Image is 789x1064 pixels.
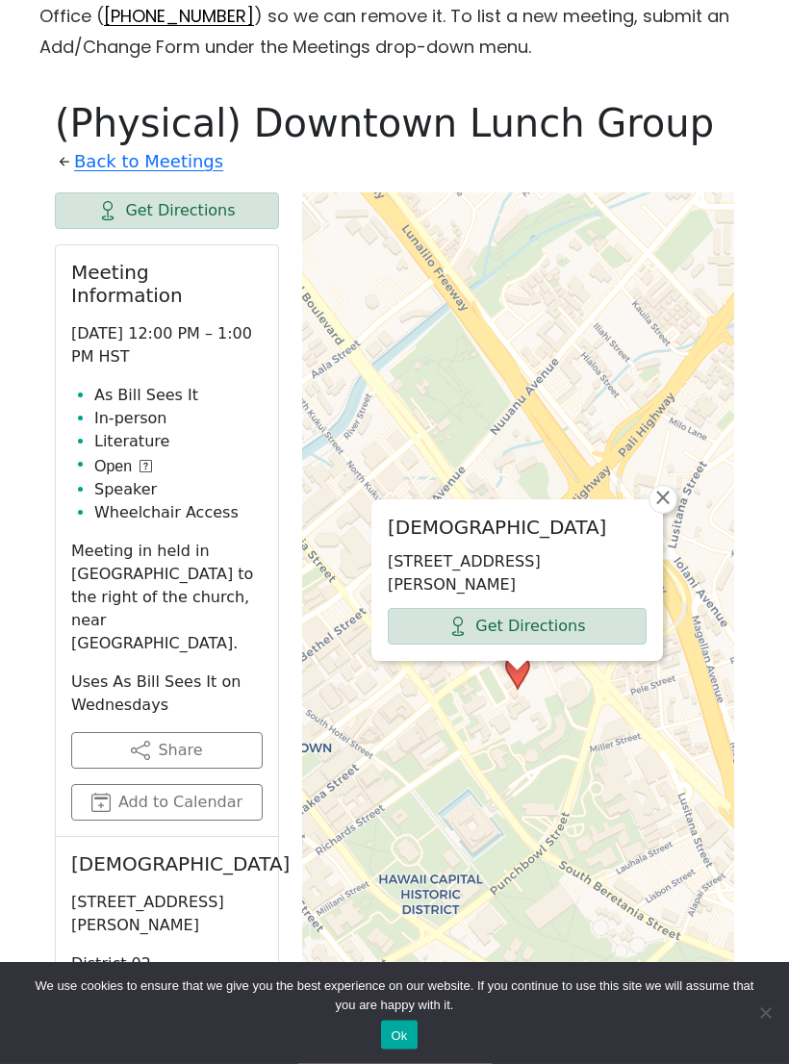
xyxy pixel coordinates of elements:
li: Speaker [94,479,263,502]
button: Ok [381,1021,417,1050]
p: Uses As Bill Sees It on Wednesdays [71,671,263,718]
p: District 02 - [GEOGRAPHIC_DATA] [71,953,263,1000]
span: Open [94,456,132,479]
h2: Meeting Information [71,262,263,308]
button: Add to Calendar [71,785,263,822]
li: In-person [94,408,263,431]
h2: [DEMOGRAPHIC_DATA] [388,517,647,540]
span: × [653,487,673,510]
p: [STREET_ADDRESS][PERSON_NAME] [71,892,263,938]
a: Close popup [649,486,677,515]
a: [PHONE_NUMBER] [104,5,254,29]
a: Get Directions [55,193,279,230]
p: [STREET_ADDRESS][PERSON_NAME] [388,551,647,597]
a: Back to Meetings [74,147,223,178]
h1: (Physical) Downtown Lunch Group [55,101,734,147]
button: Open [94,456,152,479]
h2: [DEMOGRAPHIC_DATA] [71,853,263,876]
span: We use cookies to ensure that we give you the best experience on our website. If you continue to ... [29,976,760,1015]
li: Wheelchair Access [94,502,263,525]
span: No [755,1003,775,1023]
li: Literature [94,431,263,454]
li: As Bill Sees It [94,385,263,408]
a: Get Directions [388,609,647,646]
p: Meeting in held in [GEOGRAPHIC_DATA] to the right of the church, near [GEOGRAPHIC_DATA]. [71,541,263,656]
p: [DATE] 12:00 PM – 1:00 PM HST [71,323,263,369]
button: Share [71,733,263,770]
